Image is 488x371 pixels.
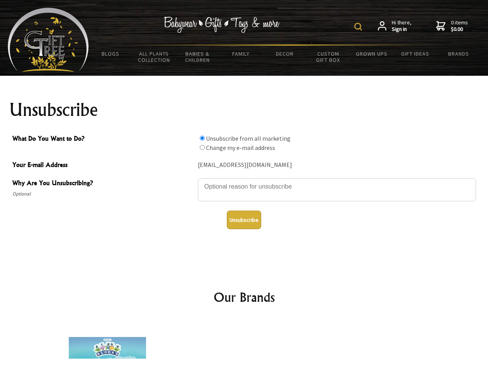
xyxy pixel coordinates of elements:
[176,46,219,68] a: Babies & Children
[200,136,205,141] input: What Do You Want to Do?
[200,145,205,150] input: What Do You Want to Do?
[306,46,350,68] a: Custom Gift Box
[393,46,437,62] a: Gift Ideas
[437,46,481,62] a: Brands
[15,288,473,306] h2: Our Brands
[89,46,133,62] a: BLOGS
[206,134,291,142] label: Unsubscribe from all marketing
[12,134,194,145] span: What Do You Want to Do?
[12,160,194,171] span: Your E-mail Address
[350,46,393,62] a: Grown Ups
[164,17,280,33] img: Babywear - Gifts - Toys & more
[198,178,476,201] textarea: Why Are You Unsubscribing?
[198,159,476,171] div: [EMAIL_ADDRESS][DOMAIN_NAME]
[219,46,263,62] a: Family
[378,19,411,33] a: Hi there,Sign in
[133,46,176,68] a: All Plants Collection
[451,26,468,33] strong: $0.00
[263,46,306,62] a: Decor
[12,178,194,189] span: Why Are You Unsubscribing?
[451,19,468,33] span: 0 items
[436,19,468,33] a: 0 items$0.00
[354,23,362,31] img: product search
[392,26,411,33] strong: Sign in
[8,8,89,72] img: Babyware - Gifts - Toys and more...
[12,189,194,199] span: Optional
[227,211,261,229] button: Unsubscribe
[9,100,479,119] h1: Unsubscribe
[206,144,275,151] label: Change my e-mail address
[392,19,411,33] span: Hi there,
